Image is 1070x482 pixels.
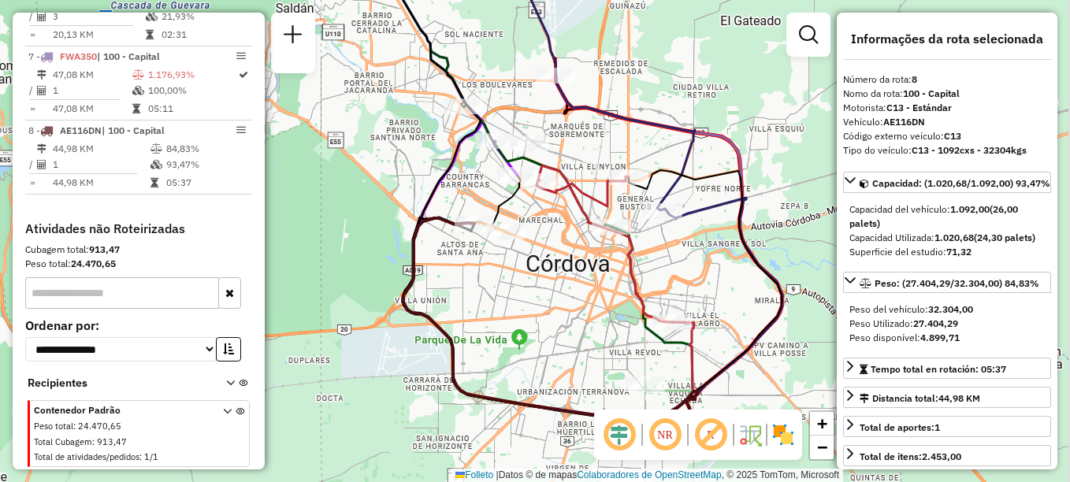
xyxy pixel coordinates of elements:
div: Tipo do veículo: [843,143,1051,158]
strong: C13 - Estándar [886,102,952,113]
span: + [817,413,827,433]
i: Total de Atividades [37,160,46,169]
td: / [28,9,36,24]
em: Opções [236,125,246,135]
td: = [28,27,36,43]
span: Peso: (27.404,29/32.304,00) 84,83% [875,277,1039,289]
strong: 24.470,65 [71,258,116,269]
div: Atividade não roteirizada - DINOSAURIO S.A. [510,135,549,151]
font: Capacidad del vehículo: [849,203,1018,229]
strong: 8 [912,73,917,85]
div: Total de itens: [860,450,961,464]
td: = [28,101,36,117]
strong: C13 - 1092cxs - 32304kgs [912,144,1027,156]
td: 84,83% [165,141,245,157]
td: 44,98 KM [52,141,150,157]
strong: 100 - Capital [903,87,960,99]
a: Alejar [810,436,834,459]
span: Exibir rótulo [692,416,730,454]
label: Ordenar por: [25,316,252,335]
strong: 913,47 [89,243,120,255]
button: Ordem crescente [216,337,241,361]
td: 1 [52,83,132,98]
font: 8 - [28,124,40,136]
span: 44,98 KM [938,392,980,404]
span: Total Cubagem [34,436,92,447]
span: 24.470,65 [78,421,121,432]
span: Ocultar deslocamento [600,416,638,454]
font: 93,47% [166,158,199,170]
a: Acercar [810,412,834,436]
div: Peso total: [25,257,252,271]
strong: 27.404,29 [913,317,958,329]
td: 05:11 [147,101,237,117]
i: % de utilização do peso [132,70,144,80]
a: Total de itens:2.453,00 [843,445,1051,466]
span: | 100 - Capital [102,124,165,136]
i: % de utilização do peso [150,144,162,154]
i: Rota otimizada [239,70,248,80]
a: Peso: (27.404,29/32.304,00) 84,83% [843,272,1051,293]
strong: 2.453,00 [922,450,961,462]
h4: Atividades não Roteirizadas [25,221,252,236]
a: Folleto [455,469,493,480]
span: Total de atividades/pedidos [34,451,139,462]
span: FWA350 [60,50,97,62]
a: Tempo total en rotación: 05:37 [843,358,1051,379]
font: 21,93% [162,10,195,22]
i: % de utilização da cubagem [146,12,158,21]
i: Tempo total em rota [150,178,158,187]
span: | 100 - Capital [97,50,160,62]
i: Total de Atividades [37,86,46,95]
span: | [496,469,499,480]
td: 47,08 KM [52,67,132,83]
a: Capacidad: (1.020,68/1.092,00) 93,47% [843,172,1051,193]
span: AE116DN [60,124,102,136]
em: Opções [236,51,246,61]
span: Tempo total en rotación: 05:37 [871,363,1006,375]
strong: AE116DN [883,116,925,128]
div: Datos © de mapas , © 2025 TomTom, Microsoft [451,469,843,482]
a: Colaboradores de OpenStreetMap [577,469,721,480]
font: 7 - [28,50,40,62]
font: 100,00% [148,84,187,96]
strong: 32.304,00 [928,303,973,315]
div: Capacidad: (1.020,68/1.092,00) 93,47% [843,196,1051,265]
td: 1 [52,157,150,172]
a: Nova sessão e pesquisa [277,19,309,54]
span: : [139,451,142,462]
span: 1/1 [144,451,158,462]
strong: 1.020,68 [934,232,974,243]
span: Capacidad: (1.020,68/1.092,00) 93,47% [872,177,1050,189]
div: Cubagem total: [25,243,252,257]
span: Contenedor Padrão [34,403,204,417]
strong: C13 [944,130,961,142]
i: Tempo total em rota [146,30,154,39]
td: 1.176,93% [147,67,237,83]
span: Peso total [34,421,73,432]
strong: 1 [934,421,940,433]
div: Nomo da rota: [843,87,1051,101]
i: Tempo total em rota [132,104,140,113]
td: 47,08 KM [52,101,132,117]
strong: 1.092,00 [950,203,990,215]
span: Ocultar NR [646,416,684,454]
i: Total de Atividades [37,12,46,21]
i: Distância Total [37,70,46,80]
img: Exibir/Ocultar setores [771,422,796,447]
span: Total de aportes: [860,421,940,433]
div: Número da rota: [843,72,1051,87]
a: Total de aportes:1 [843,416,1051,437]
span: Peso del vehículo: [849,303,973,315]
td: 05:37 [165,175,245,191]
i: % de utilização da cubagem [132,86,144,95]
div: Superficie del estudio: [849,245,1045,259]
a: Exibir filtros [793,19,824,50]
span: : [92,436,95,447]
img: Fluxo de ruas [737,422,763,447]
strong: 71,32 [946,246,972,258]
i: Distância Total [37,144,46,154]
td: / [28,157,36,172]
span: − [817,437,827,457]
div: Peso disponível: [849,331,1045,345]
